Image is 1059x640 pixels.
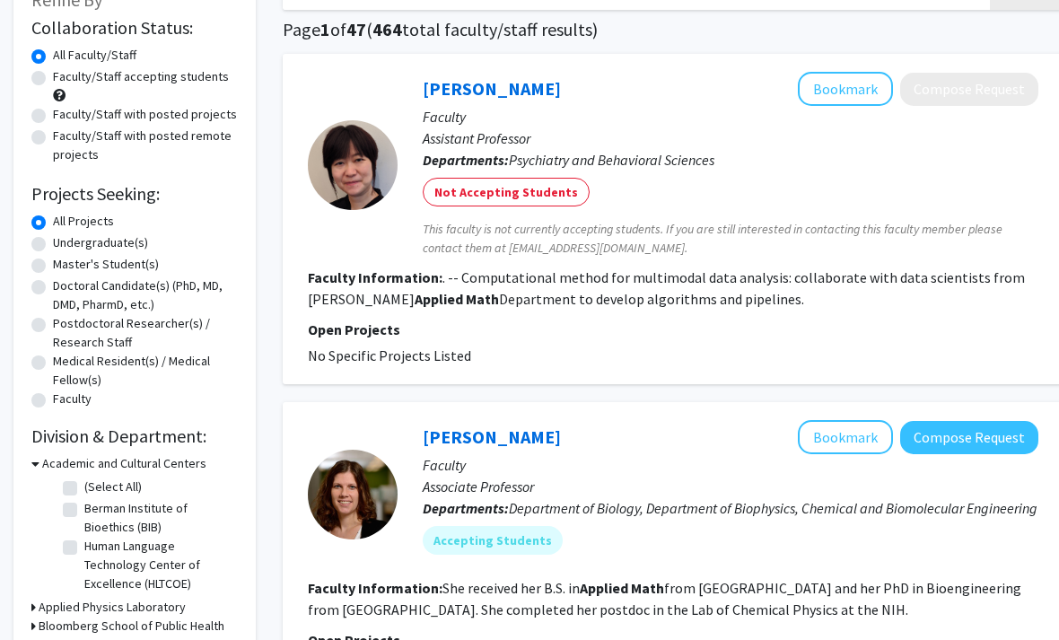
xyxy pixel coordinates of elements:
[84,537,233,593] label: Human Language Technology Center of Excellence (HLTCOE)
[308,579,1021,618] fg-read-more: She received her B.S. in from [GEOGRAPHIC_DATA] and her PhD in Bioengineering from [GEOGRAPHIC_DA...
[53,390,92,408] label: Faculty
[631,579,664,597] b: Math
[308,268,442,286] b: Faculty Information:
[346,18,366,40] span: 47
[423,178,590,206] mat-chip: Not Accepting Students
[53,352,238,390] label: Medical Resident(s) / Medical Fellow(s)
[900,73,1038,106] button: Compose Request to Kun Yang
[423,151,509,169] b: Departments:
[900,421,1038,454] button: Compose Request to Margaret Johnson
[53,105,237,124] label: Faculty/Staff with posted projects
[798,72,893,106] button: Add Kun Yang to Bookmarks
[31,425,238,447] h2: Division & Department:
[423,127,1038,149] p: Assistant Professor
[580,579,628,597] b: Applied
[308,319,1038,340] p: Open Projects
[423,476,1038,497] p: Associate Professor
[53,46,136,65] label: All Faculty/Staff
[415,290,463,308] b: Applied
[53,255,159,274] label: Master's Student(s)
[53,127,238,164] label: Faculty/Staff with posted remote projects
[423,220,1038,258] span: This faculty is not currently accepting students. If you are still interested in contacting this ...
[53,276,238,314] label: Doctoral Candidate(s) (PhD, MD, DMD, PharmD, etc.)
[320,18,330,40] span: 1
[423,106,1038,127] p: Faculty
[53,233,148,252] label: Undergraduate(s)
[84,499,233,537] label: Berman Institute of Bioethics (BIB)
[53,212,114,231] label: All Projects
[509,151,714,169] span: Psychiatry and Behavioral Sciences
[42,454,206,473] h3: Academic and Cultural Centers
[308,268,1025,308] fg-read-more: . -- Computational method for multimodal data analysis: collaborate with data scientists from [PE...
[31,183,238,205] h2: Projects Seeking:
[423,425,561,448] a: [PERSON_NAME]
[423,526,563,555] mat-chip: Accepting Students
[308,346,471,364] span: No Specific Projects Listed
[798,420,893,454] button: Add Margaret Johnson to Bookmarks
[53,314,238,352] label: Postdoctoral Researcher(s) / Research Staff
[509,499,1037,517] span: Department of Biology, Department of Biophysics, Chemical and Biomolecular Engineering
[53,67,229,86] label: Faculty/Staff accepting students
[13,559,76,627] iframe: Chat
[466,290,499,308] b: Math
[31,17,238,39] h2: Collaboration Status:
[423,77,561,100] a: [PERSON_NAME]
[372,18,402,40] span: 464
[308,579,442,597] b: Faculty Information:
[39,598,186,617] h3: Applied Physics Laboratory
[423,499,509,517] b: Departments:
[39,617,224,636] h3: Bloomberg School of Public Health
[423,454,1038,476] p: Faculty
[84,478,142,496] label: (Select All)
